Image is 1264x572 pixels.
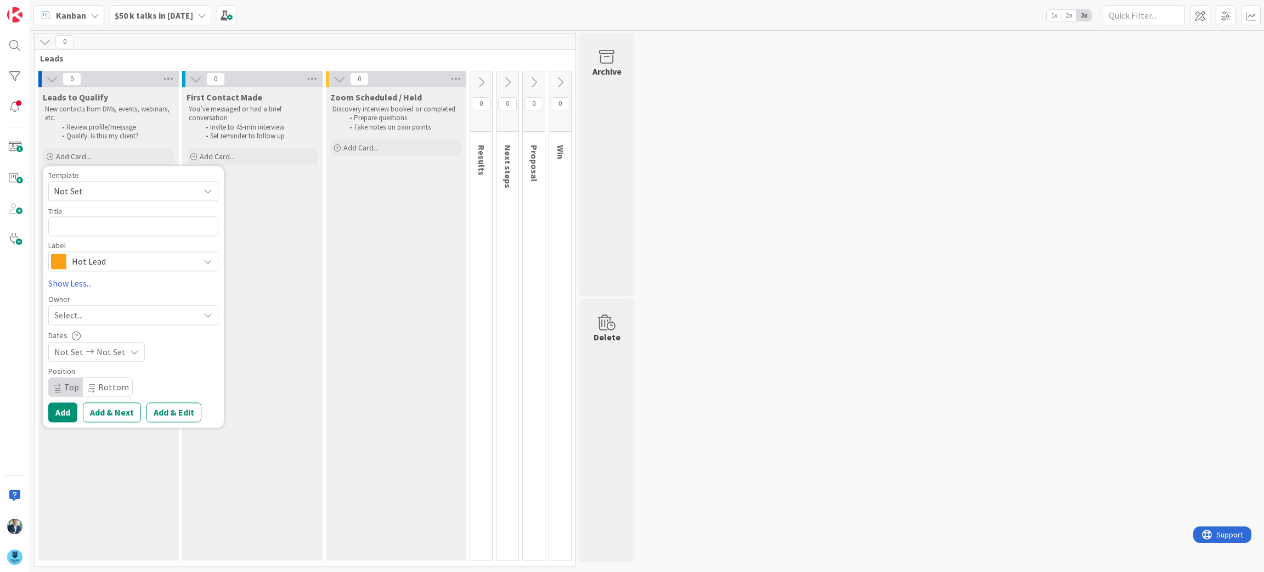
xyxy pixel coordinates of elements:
p: New contacts from DMs, events, webinars, etc. [45,105,172,123]
span: Select... [54,309,83,322]
span: Owner [48,296,70,304]
button: Add & Edit [146,403,201,423]
li: Prepare questions [343,114,460,122]
a: Show Less... [48,277,218,290]
span: Not Set [97,346,126,359]
span: Top [64,382,79,393]
span: Kanban [56,9,86,22]
span: Leads to Qualify [43,92,108,103]
input: Quick Filter... [1103,5,1185,25]
span: 1x [1047,10,1062,21]
span: 0 [524,97,543,110]
div: Delete [594,330,620,344]
button: Add & Next [83,403,141,423]
span: 0 [551,97,569,110]
p: Discovery interview booked or completed [332,105,460,114]
span: Leads [40,53,562,64]
span: 0 [350,72,369,86]
span: 0 [498,97,517,110]
span: Bottom [98,382,129,393]
p: You’ve messaged or had a brief conversation [189,105,316,123]
li: Qualify: Is this my client? [56,132,173,141]
span: Results [476,145,487,176]
span: 0 [63,72,81,86]
span: Support [23,2,50,15]
span: Add Card... [56,152,91,161]
span: Not Set [54,184,191,198]
span: Position [48,368,75,375]
span: Add Card... [343,143,379,153]
li: Set reminder to follow up [200,132,317,141]
span: Proposal [529,145,540,182]
span: Zoom Scheduled / Held [330,92,422,103]
img: Visit kanbanzone.com [7,7,22,23]
label: Title [48,206,63,216]
button: Add [48,403,77,423]
span: 0 [206,72,225,86]
b: $50 k talks in [DATE] [115,10,193,21]
div: Archive [592,65,622,78]
span: Win [555,145,566,159]
span: First Contact Made [187,92,262,103]
span: Hot Lead [72,254,194,270]
span: Dates [48,332,67,339]
span: 0 [55,35,74,48]
span: Add Card... [200,152,235,161]
span: Template [48,171,79,179]
span: 2x [1062,10,1076,21]
span: Label [48,242,66,250]
span: Next steps [503,145,513,188]
li: Take notes on pain points [343,123,460,132]
span: 3x [1076,10,1091,21]
li: Review profile/message [56,123,173,132]
span: Not Set [54,346,83,359]
img: LB [7,519,22,534]
span: 0 [472,97,490,110]
img: avatar [7,549,22,565]
li: Invite to 45-min interview [200,123,317,132]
